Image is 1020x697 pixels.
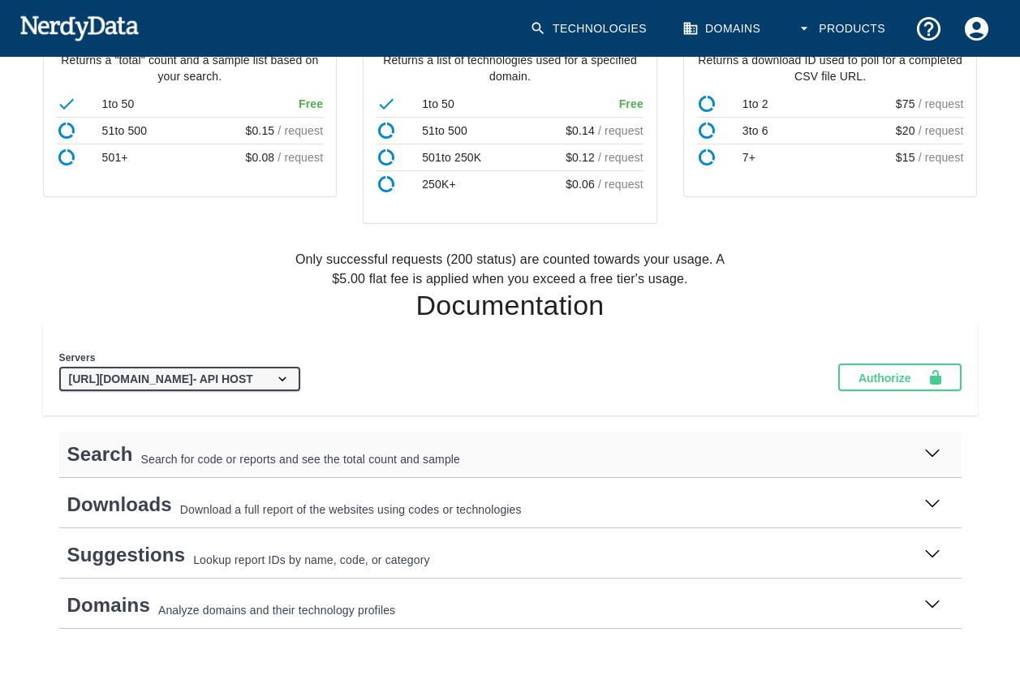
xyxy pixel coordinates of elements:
button: Expand operation [919,442,945,467]
span: $ 0.15 [246,124,275,137]
span: Suggestions [67,544,186,566]
a: Suggestions [67,540,186,570]
p: Search for code or reports and see the total count and sample [140,451,910,468]
span: 51 to 500 [102,123,148,139]
span: $ 20 [896,124,915,137]
button: Expand operation [919,493,945,517]
iframe: Drift Widget Chat Controller [939,582,1001,643]
span: / request [595,124,643,137]
p: Lookup domains and their technology profiles. Returns a list of technologies used for a specified... [377,36,643,84]
span: 501 to 250K [422,149,481,166]
span: Search [67,443,133,465]
span: 51 to 500 [422,123,467,139]
a: Downloads [67,490,172,519]
h4: Documentation [43,289,978,323]
p: Only successful requests (200 status) are counted towards your usage. A $5.00 flat fee is applied... [283,250,738,289]
span: / request [915,124,964,137]
a: Domains [67,591,150,620]
a: Domains [673,5,773,53]
span: / request [915,151,964,164]
p: Download a full report of the websites using codes or technologies [180,501,911,518]
span: / request [274,151,323,164]
span: Free [619,97,643,110]
span: $ 0.06 [566,178,595,191]
span: 250K + [422,176,456,192]
button: Account Settings [953,5,1001,53]
span: $ 15 [896,151,915,164]
span: $ 0.12 [566,151,595,164]
button: Products [786,5,898,53]
span: / request [274,124,323,137]
span: / request [595,151,643,164]
a: Search [67,440,133,469]
button: Authorize [838,364,962,391]
span: 1 to 2 [742,96,768,112]
button: Expand operation [919,543,945,567]
button: Support and Documentation [905,5,953,53]
a: Technologies [520,5,660,53]
p: Search for websites by their code or technologies. Returns a "total" count and a sample list base... [57,36,324,84]
span: Downloads [67,493,172,515]
span: 3 to 6 [742,123,768,139]
span: Free [299,97,323,110]
button: Expand operation [919,593,945,617]
span: Authorize [859,369,927,385]
span: Servers [59,352,96,364]
span: Domains [67,594,150,616]
span: $ 75 [896,97,915,110]
span: 501 + [102,149,128,166]
span: 1 to 50 [422,96,454,112]
span: / request [915,97,964,110]
span: / request [595,178,643,191]
span: $ 0.08 [246,151,275,164]
span: 1 to 50 [102,96,135,112]
p: Lookup report IDs by name, code, or category [193,552,910,569]
img: NerdyData.com [19,11,139,44]
span: 7 + [742,149,755,166]
span: $ 0.14 [566,124,595,137]
p: Analyze domains and their technology profiles [158,602,911,619]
